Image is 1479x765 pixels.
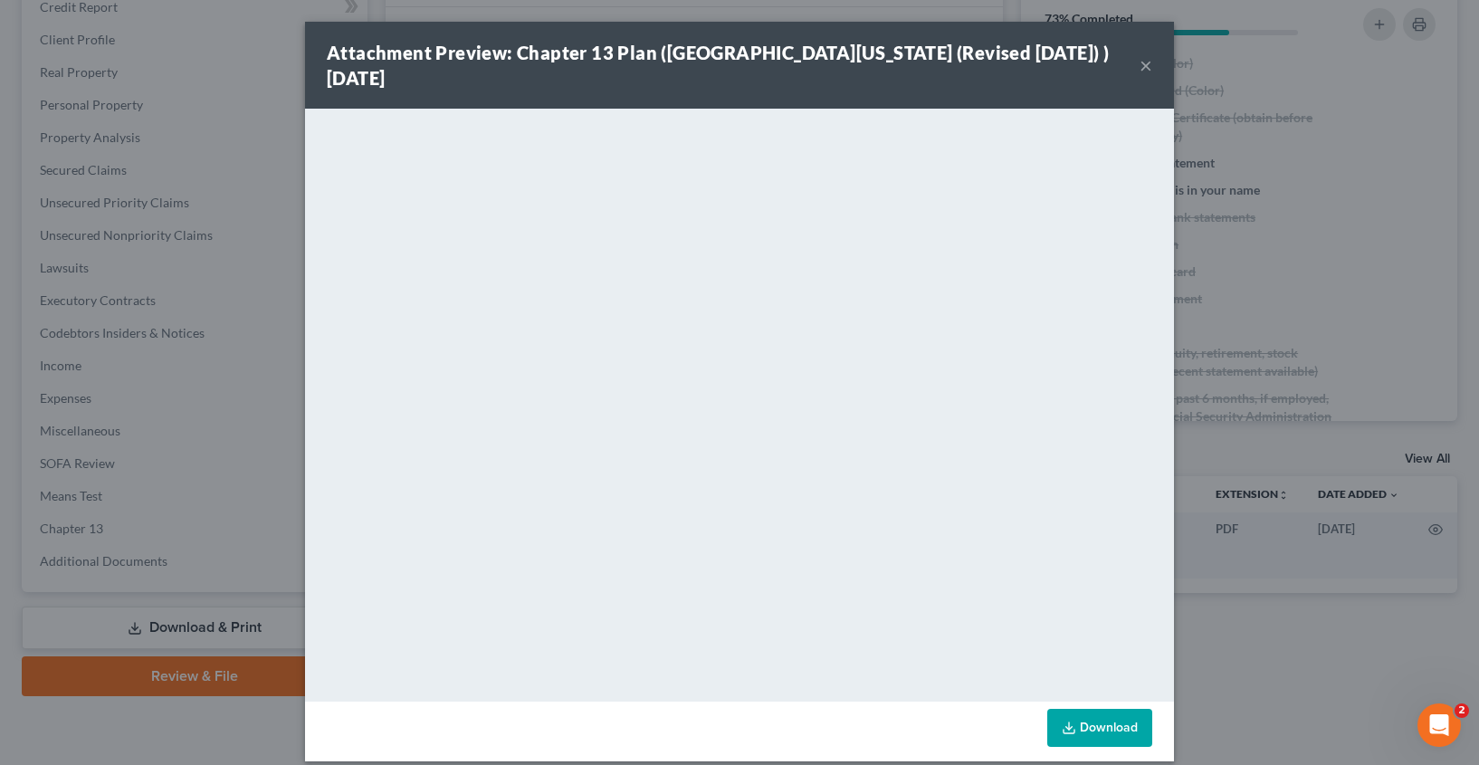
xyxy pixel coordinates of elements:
span: 2 [1455,703,1469,718]
iframe: Intercom live chat [1417,703,1461,747]
strong: Attachment Preview: Chapter 13 Plan ([GEOGRAPHIC_DATA][US_STATE] (Revised [DATE]) ) [DATE] [327,42,1109,89]
a: Download [1047,709,1152,747]
iframe: <object ng-attr-data='[URL][DOMAIN_NAME]' type='application/pdf' width='100%' height='650px'></ob... [305,109,1174,697]
button: × [1140,54,1152,76]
